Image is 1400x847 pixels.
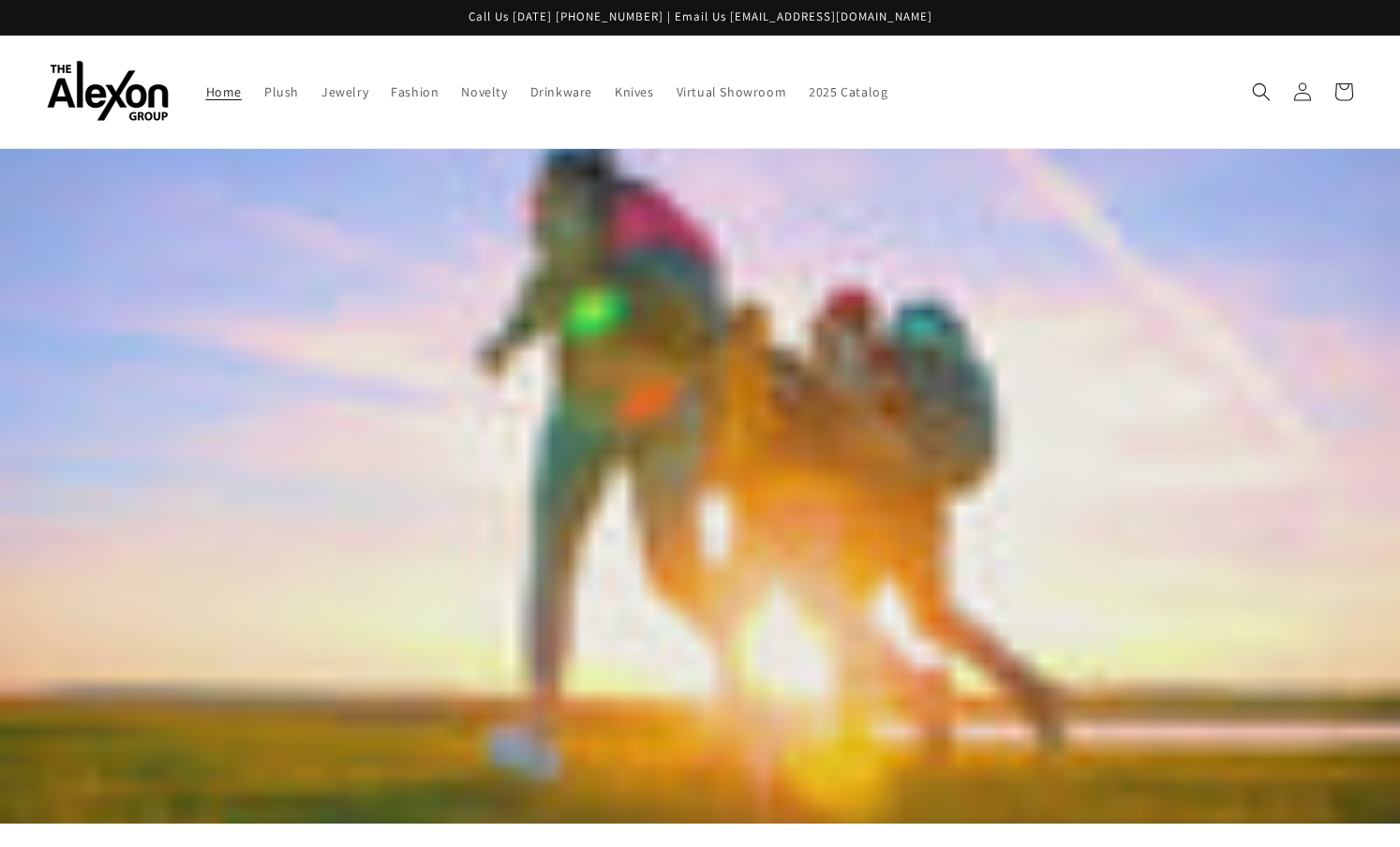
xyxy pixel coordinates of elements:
[321,83,368,100] span: Jewelry
[391,83,439,100] span: Fashion
[797,72,899,111] a: 2025 Catalog
[809,83,887,100] span: 2025 Catalog
[206,83,242,100] span: Home
[665,72,798,111] a: Virtual Showroom
[530,83,592,100] span: Drinkware
[603,72,665,111] a: Knives
[1241,71,1282,112] summary: Search
[380,72,450,111] a: Fashion
[47,61,169,122] img: The Alexon Group
[264,83,299,100] span: Plush
[461,83,507,100] span: Novelty
[310,72,380,111] a: Jewelry
[253,72,310,111] a: Plush
[450,72,518,111] a: Novelty
[519,72,603,111] a: Drinkware
[195,72,253,111] a: Home
[677,83,787,100] span: Virtual Showroom
[615,83,654,100] span: Knives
